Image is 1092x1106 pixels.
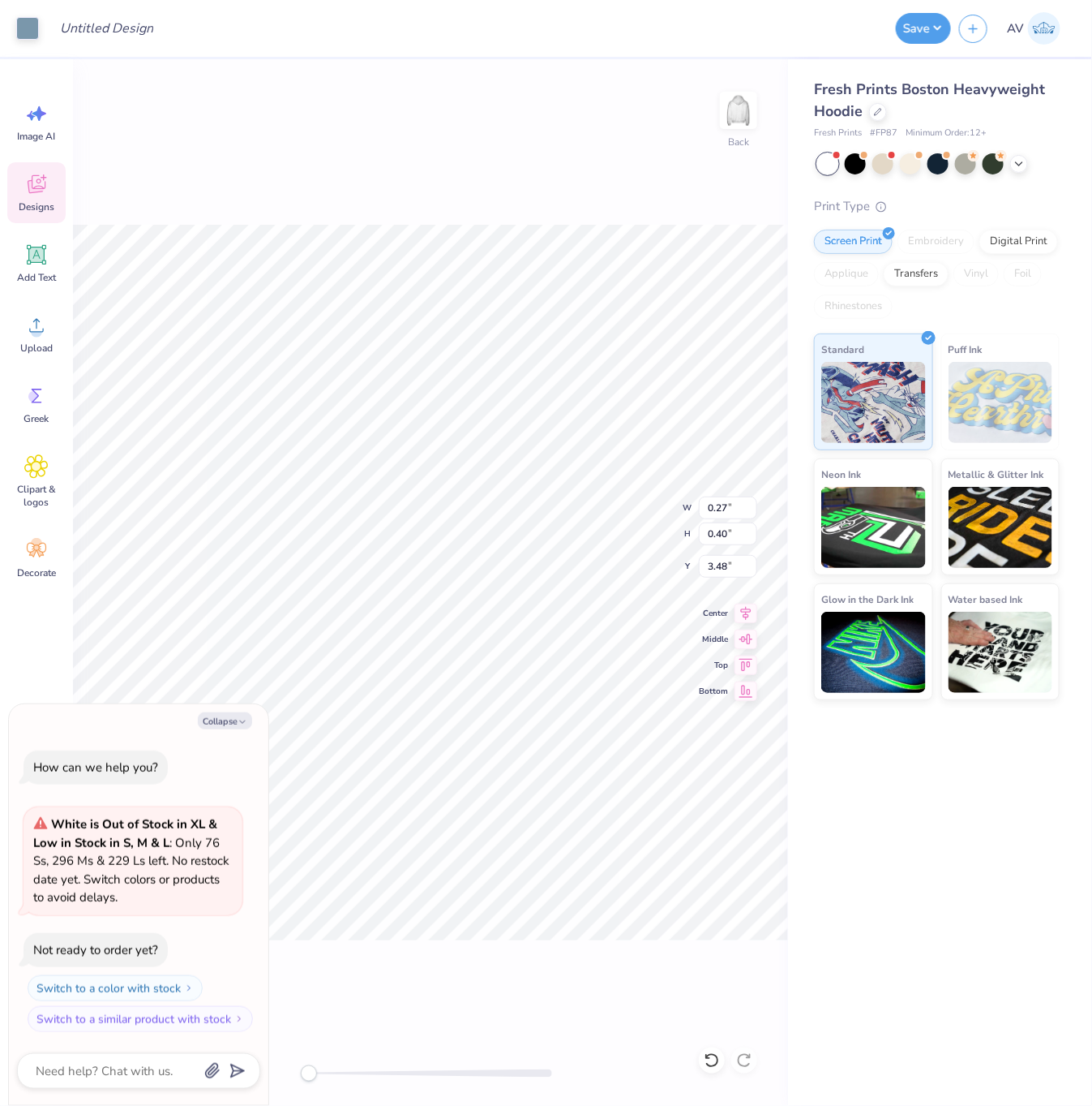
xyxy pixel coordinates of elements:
span: Decorate [17,566,56,579]
span: Standard [821,341,864,358]
span: : Only 76 Ss, 296 Ms & 229 Ls left. No restock date yet. Switch colors or products to avoid delays. [33,816,229,906]
span: Image AI [18,130,56,143]
span: Center [699,607,728,620]
div: How can we help you? [33,760,158,776]
div: Not ready to order yet? [33,942,158,958]
span: Bottom [699,685,728,698]
span: Top [699,659,728,672]
span: Greek [24,412,49,425]
div: Rhinestones [814,295,893,319]
input: Untitled Design [47,12,166,45]
div: Foil [1004,262,1042,286]
img: Aargy Velasco [1028,12,1060,45]
span: # FP87 [870,127,897,140]
span: Neon Ink [821,466,861,483]
span: Puff Ink [949,341,983,358]
button: Collapse [198,712,252,729]
img: Back [722,94,755,127]
button: Save [896,13,951,44]
span: Designs [19,200,54,213]
span: Minimum Order: 12 + [906,127,987,140]
span: Metallic & Glitter Ink [949,466,1044,483]
img: Puff Ink [949,362,1053,443]
div: Digital Print [979,230,1058,254]
span: Add Text [17,271,56,284]
div: Back [728,135,749,149]
div: Accessibility label [301,1065,317,1082]
button: Switch to a color with stock [28,975,203,1001]
img: Metallic & Glitter Ink [949,487,1053,568]
div: Vinyl [953,262,999,286]
a: AV [1000,12,1068,45]
span: Clipart & logos [10,483,63,509]
img: Switch to a similar product with stock [234,1014,244,1024]
div: Embroidery [897,230,974,254]
span: Glow in the Dark Ink [821,591,914,608]
img: Switch to a color with stock [184,983,194,993]
div: Print Type [814,197,1060,216]
img: Neon Ink [821,487,926,568]
div: Screen Print [814,230,893,254]
img: Glow in the Dark Ink [821,612,926,693]
span: Upload [20,342,53,355]
span: Water based Ink [949,591,1023,608]
img: Water based Ink [949,612,1053,693]
strong: White is Out of Stock in XL & Low in Stock in S, M & L [33,816,217,851]
img: Standard [821,362,926,443]
span: Fresh Prints [814,127,862,140]
span: Fresh Prints Boston Heavyweight Hoodie [814,80,1045,121]
div: Applique [814,262,879,286]
span: AV [1007,19,1024,38]
button: Switch to a similar product with stock [28,1006,253,1032]
div: Transfers [884,262,949,286]
span: Middle [699,633,728,646]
